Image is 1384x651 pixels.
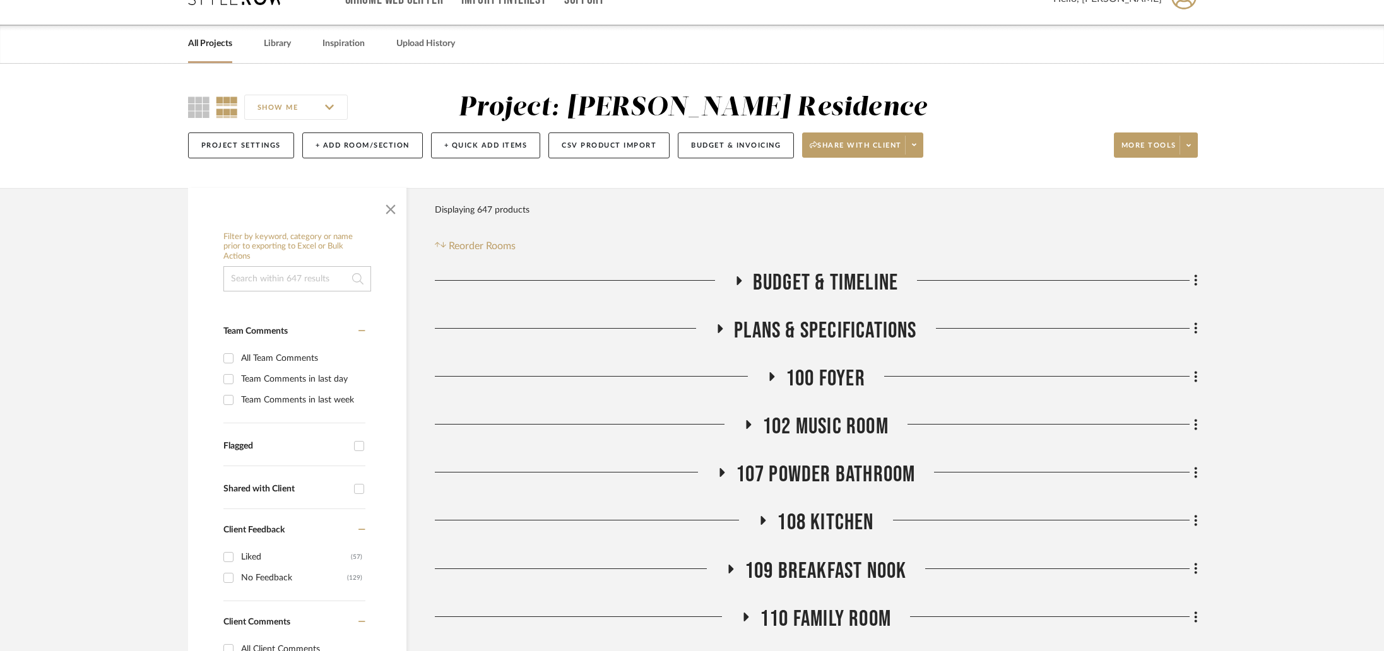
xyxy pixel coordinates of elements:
[378,194,403,220] button: Close
[760,606,891,633] span: 110 Family Room
[241,568,347,588] div: No Feedback
[188,35,232,52] a: All Projects
[223,618,290,626] span: Client Comments
[351,547,362,567] div: (57)
[223,232,371,262] h6: Filter by keyword, category or name prior to exporting to Excel or Bulk Actions
[1121,141,1176,160] span: More tools
[734,317,916,344] span: Plans & Specifications
[241,390,362,410] div: Team Comments in last week
[241,369,362,389] div: Team Comments in last day
[264,35,291,52] a: Library
[753,269,898,296] span: Budget & Timeline
[810,141,902,160] span: Share with client
[223,327,288,336] span: Team Comments
[1114,132,1198,158] button: More tools
[322,35,365,52] a: Inspiration
[435,238,516,254] button: Reorder Rooms
[786,365,865,392] span: 100 Foyer
[548,132,670,158] button: CSV Product Import
[223,266,371,291] input: Search within 647 results
[241,348,362,368] div: All Team Comments
[458,95,927,121] div: Project: [PERSON_NAME] Residence
[223,441,348,452] div: Flagged
[223,525,285,534] span: Client Feedback
[431,132,541,158] button: + Quick Add Items
[802,132,923,158] button: Share with client
[396,35,455,52] a: Upload History
[777,509,873,536] span: 108 Kitchen
[347,568,362,588] div: (129)
[449,238,516,254] span: Reorder Rooms
[188,132,294,158] button: Project Settings
[745,558,907,585] span: 109 Breakfast Nook
[678,132,794,158] button: Budget & Invoicing
[435,197,529,223] div: Displaying 647 products
[302,132,423,158] button: + Add Room/Section
[736,461,916,488] span: 107 Powder Bathroom
[241,547,351,567] div: Liked
[223,484,348,495] div: Shared with Client
[762,413,889,440] span: 102 Music Room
